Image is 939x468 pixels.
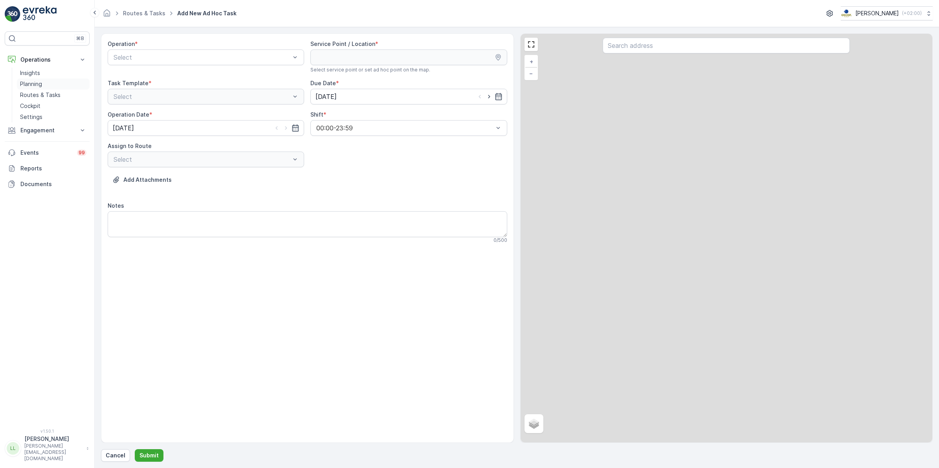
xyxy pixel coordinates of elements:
[20,102,40,110] p: Cockpit
[20,180,86,188] p: Documents
[5,435,90,462] button: LL[PERSON_NAME][PERSON_NAME][EMAIL_ADDRESS][DOMAIN_NAME]
[17,90,90,101] a: Routes & Tasks
[108,174,176,186] button: Upload File
[108,80,149,86] label: Task Template
[123,10,165,16] a: Routes & Tasks
[5,6,20,22] img: logo
[493,237,507,243] p: 0 / 500
[24,443,83,462] p: [PERSON_NAME][EMAIL_ADDRESS][DOMAIN_NAME]
[310,80,336,86] label: Due Date
[525,415,543,432] a: Layers
[108,202,124,209] label: Notes
[17,68,90,79] a: Insights
[114,53,290,62] p: Select
[5,429,90,433] span: v 1.50.1
[20,126,74,134] p: Engagement
[20,80,42,88] p: Planning
[139,452,159,459] p: Submit
[20,56,74,64] p: Operations
[108,40,135,47] label: Operation
[310,89,507,104] input: dd/mm/yyyy
[79,150,85,156] p: 99
[17,79,90,90] a: Planning
[20,91,61,99] p: Routes & Tasks
[530,58,533,65] span: +
[17,112,90,122] a: Settings
[5,176,90,192] a: Documents
[108,143,152,149] label: Assign to Route
[5,161,90,176] a: Reports
[20,69,40,77] p: Insights
[5,145,90,161] a: Events99
[310,111,323,118] label: Shift
[176,9,238,17] span: Add New Ad Hoc Task
[20,149,72,157] p: Events
[20,165,86,172] p: Reports
[23,6,57,22] img: logo_light-DOdMpM7g.png
[525,68,537,79] a: Zoom Out
[525,56,537,68] a: Zoom In
[24,435,83,443] p: [PERSON_NAME]
[108,120,304,136] input: dd/mm/yyyy
[135,449,163,462] button: Submit
[902,10,922,16] p: ( +02:00 )
[108,111,149,118] label: Operation Date
[841,6,933,20] button: [PERSON_NAME](+02:00)
[20,113,42,121] p: Settings
[603,38,850,53] input: Search address
[5,122,90,138] button: Engagement
[841,9,852,18] img: basis-logo_rgb2x.png
[103,12,111,18] a: Homepage
[106,452,125,459] p: Cancel
[310,40,375,47] label: Service Point / Location
[17,101,90,112] a: Cockpit
[310,67,430,73] span: Select service point or set ad hoc point on the map.
[855,9,899,17] p: [PERSON_NAME]
[525,38,537,50] a: View Fullscreen
[101,449,130,462] button: Cancel
[76,35,84,42] p: ⌘B
[5,52,90,68] button: Operations
[529,70,533,77] span: −
[123,176,172,184] p: Add Attachments
[7,442,19,455] div: LL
